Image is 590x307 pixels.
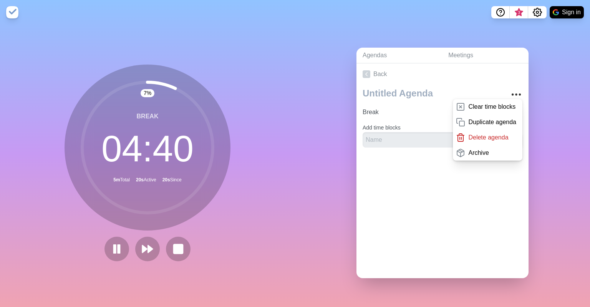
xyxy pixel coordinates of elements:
[468,118,516,127] p: Duplicate agenda
[553,9,559,15] img: google logo
[509,87,524,102] button: More
[356,63,529,85] a: Back
[468,133,508,142] p: Delete agenda
[356,48,442,63] a: Agendas
[491,6,510,18] button: Help
[468,102,515,111] p: Clear time blocks
[516,10,522,16] span: 3
[528,6,547,18] button: Settings
[510,6,528,18] button: What’s new
[6,6,18,18] img: timeblocks logo
[550,6,584,18] button: Sign in
[363,132,479,148] input: Name
[363,124,401,131] label: Add time blocks
[468,148,489,158] p: Archive
[442,48,529,63] a: Meetings
[360,105,469,120] input: Name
